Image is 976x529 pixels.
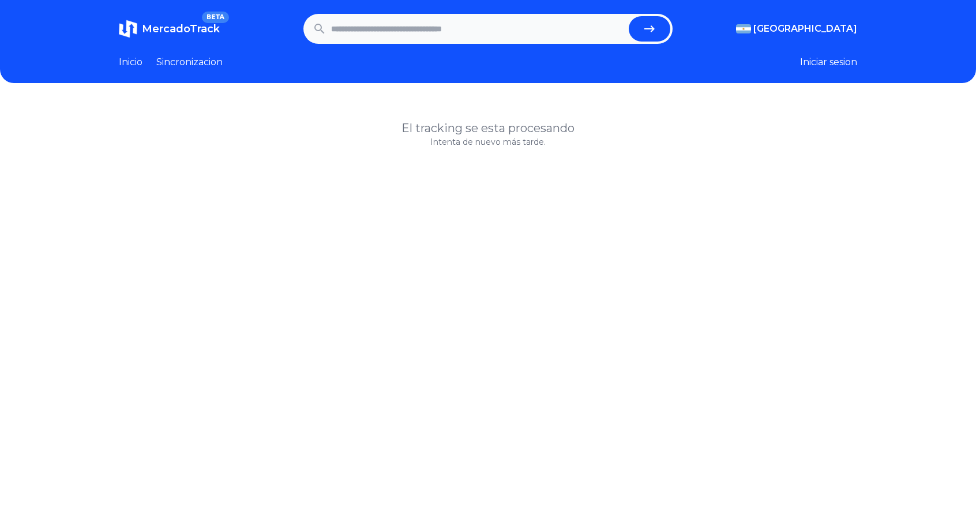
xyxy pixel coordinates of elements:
[753,22,857,36] span: [GEOGRAPHIC_DATA]
[119,136,857,148] p: Intenta de nuevo más tarde.
[119,55,142,69] a: Inicio
[119,20,137,38] img: MercadoTrack
[119,20,220,38] a: MercadoTrackBETA
[800,55,857,69] button: Iniciar sesion
[736,24,751,33] img: Argentina
[142,22,220,35] span: MercadoTrack
[736,22,857,36] button: [GEOGRAPHIC_DATA]
[119,120,857,136] h1: El tracking se esta procesando
[156,55,223,69] a: Sincronizacion
[202,12,229,23] span: BETA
